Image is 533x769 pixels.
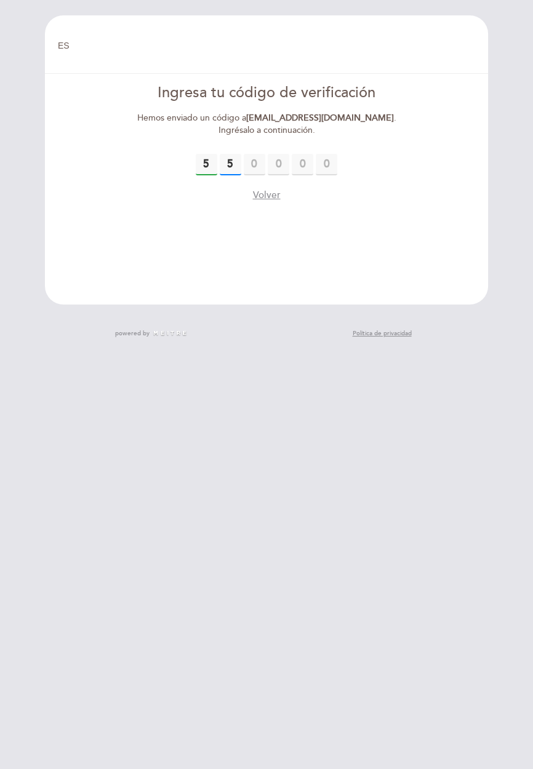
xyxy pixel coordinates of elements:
input: 0 [292,154,313,175]
img: MEITRE [153,330,188,337]
a: Política de privacidad [353,329,412,338]
input: 0 [268,154,289,175]
div: Ingresa tu código de verificación [134,82,398,103]
button: Volver [253,189,281,202]
input: 0 [244,154,265,175]
input: 0 [316,154,337,175]
strong: [EMAIL_ADDRESS][DOMAIN_NAME] [246,113,394,123]
a: powered by [115,329,188,338]
span: powered by [115,329,150,338]
div: Hemos enviado un código a . Ingrésalo a continuación. [134,112,398,137]
input: 0 [220,154,241,175]
input: 0 [196,154,217,175]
